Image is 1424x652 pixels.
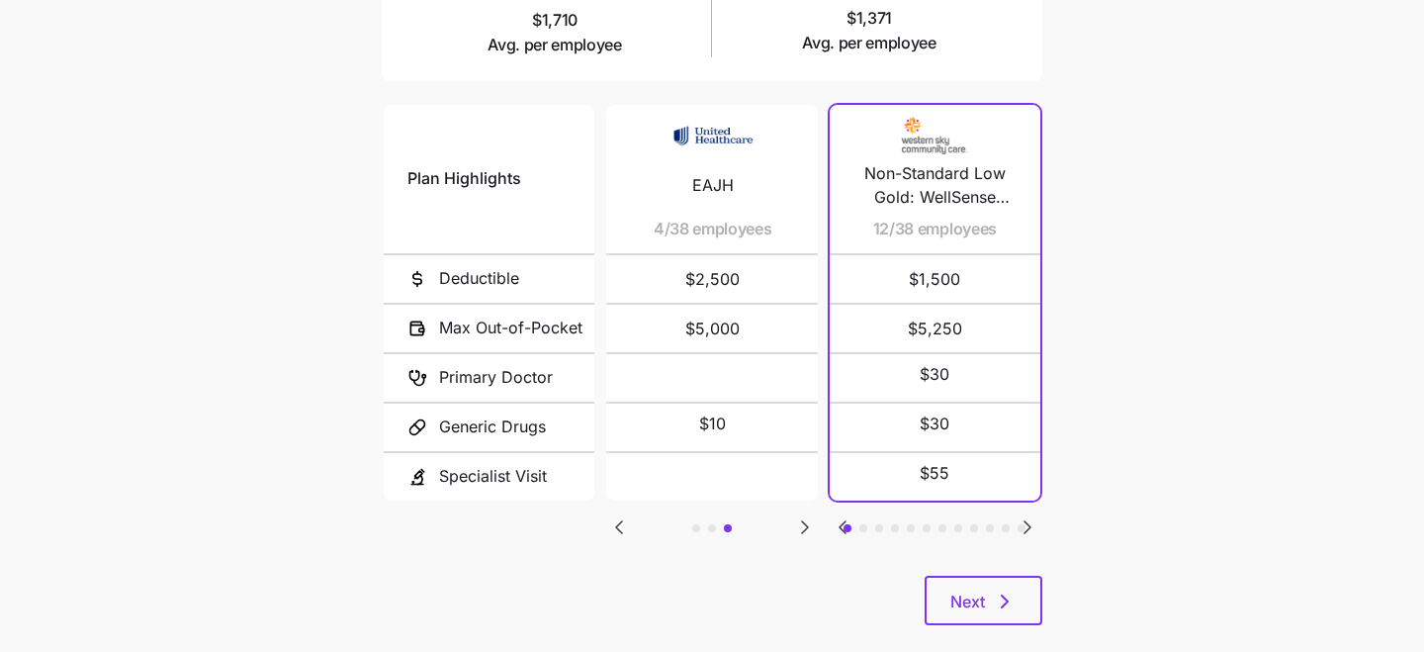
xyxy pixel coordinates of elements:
[607,515,631,539] svg: Go to previous slide
[802,6,936,55] span: $1,371
[1015,514,1040,540] button: Go to next slide
[654,217,772,241] span: 4/38 employees
[631,305,794,352] span: $5,000
[802,31,936,55] span: Avg. per employee
[692,173,734,198] span: EAJH
[439,266,519,291] span: Deductible
[699,412,726,436] span: $10
[950,590,985,613] span: Next
[831,515,854,539] svg: Go to previous slide
[873,217,997,241] span: 12/38 employees
[488,8,622,57] span: $1,710
[488,33,622,57] span: Avg. per employee
[920,362,949,387] span: $30
[925,576,1042,625] button: Next
[1016,515,1039,539] svg: Go to next slide
[830,514,855,540] button: Go to previous slide
[439,415,546,439] span: Generic Drugs
[439,365,553,390] span: Primary Doctor
[606,514,632,540] button: Go to previous slide
[631,255,794,303] span: $2,500
[920,461,949,486] span: $55
[920,412,949,436] span: $30
[673,117,753,154] img: Carrier
[853,161,1017,211] span: Non-Standard Low Gold: WellSense Clarity Gold 1500
[792,514,818,540] button: Go to next slide
[407,166,521,191] span: Plan Highlights
[853,305,1017,352] span: $5,250
[439,316,582,340] span: Max Out-of-Pocket
[895,117,974,154] img: Carrier
[439,464,547,489] span: Specialist Visit
[853,255,1017,303] span: $1,500
[793,515,817,539] svg: Go to next slide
